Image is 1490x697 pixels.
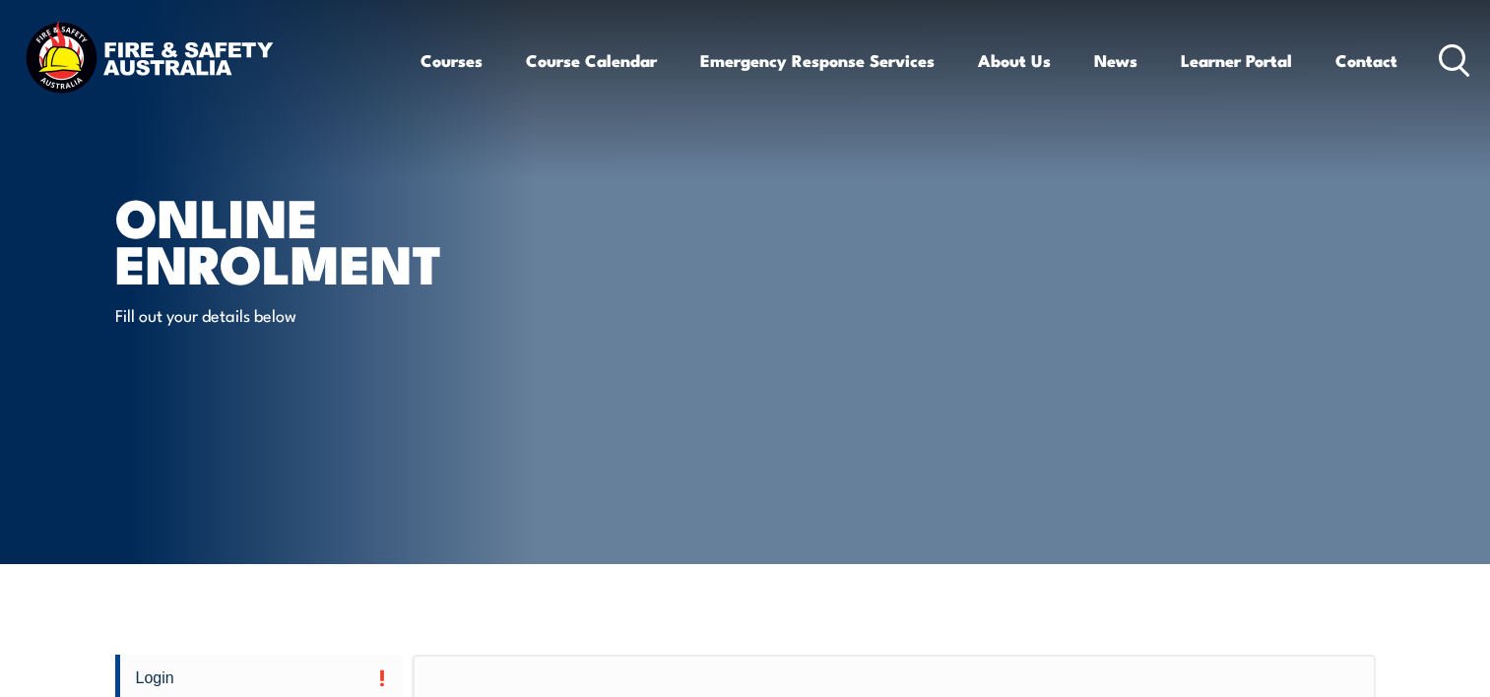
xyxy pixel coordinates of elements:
a: Learner Portal [1181,34,1292,87]
a: Course Calendar [526,34,657,87]
h1: Online Enrolment [115,193,602,285]
a: About Us [978,34,1051,87]
a: Contact [1335,34,1397,87]
a: Courses [421,34,483,87]
a: News [1094,34,1137,87]
p: Fill out your details below [115,303,475,326]
a: Emergency Response Services [700,34,935,87]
